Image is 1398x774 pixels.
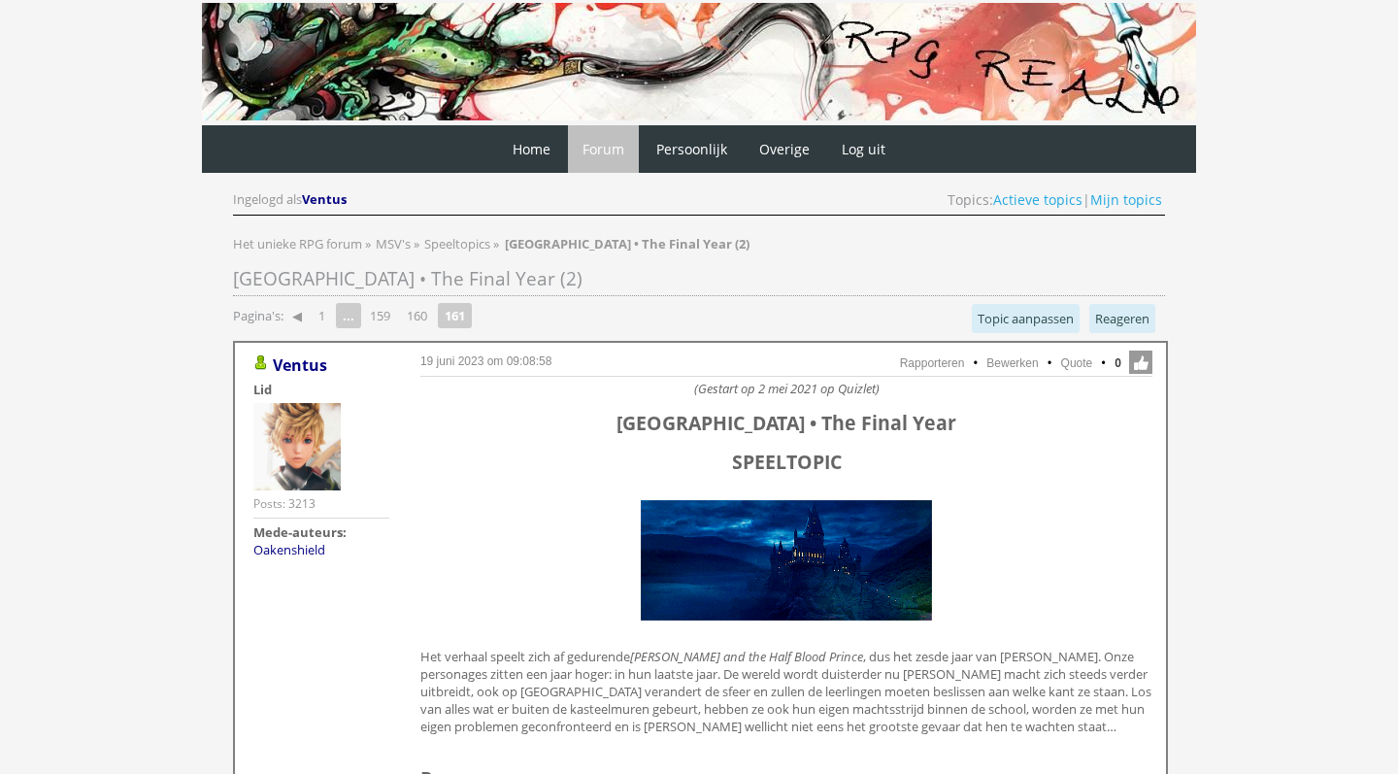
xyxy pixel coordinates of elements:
a: ◀ [284,302,310,329]
a: Actieve topics [993,190,1082,209]
a: Mijn topics [1090,190,1162,209]
strong: 161 [438,303,472,328]
a: Ventus [302,190,349,208]
span: Pagina's: [233,307,283,325]
a: Home [498,125,565,173]
a: 159 [362,302,398,329]
span: MSV's [376,235,411,252]
strong: [GEOGRAPHIC_DATA] • The Final Year (2) [505,235,749,252]
span: Topics: | [948,190,1162,209]
a: Het unieke RPG forum [233,235,365,252]
span: Speeltopics [424,235,490,252]
img: RPG Realm - Banner [202,3,1196,120]
span: 0 [1115,354,1121,372]
img: Gebruiker is online [253,355,269,371]
span: [GEOGRAPHIC_DATA] • The Final Year (2) [233,266,582,291]
span: [GEOGRAPHIC_DATA] • The Final Year SPEELTOPIC [616,410,956,475]
span: » [365,235,371,252]
a: Speeltopics [424,235,493,252]
a: Oakenshield [253,541,325,558]
a: 1 [311,302,333,329]
a: Ventus [273,354,327,376]
i: (Gestart op 2 mei 2021 op Quizlet) [694,380,880,397]
div: Posts: 3213 [253,495,316,512]
div: Ingelogd als [233,190,349,209]
img: giphy.gif [636,495,937,625]
span: ... [336,303,361,328]
a: 160 [399,302,435,329]
a: Topic aanpassen [972,304,1080,333]
div: Lid [253,381,389,398]
img: Ventus [253,403,341,490]
a: Rapporteren [900,356,965,370]
span: Ventus [302,190,347,208]
span: » [493,235,499,252]
a: Overige [745,125,824,173]
a: Forum [568,125,639,173]
a: MSV's [376,235,414,252]
a: Reageren [1089,304,1155,333]
strong: Mede-auteurs: [253,523,347,541]
span: Het unieke RPG forum [233,235,362,252]
a: Bewerken [986,356,1038,370]
span: » [414,235,419,252]
a: Persoonlijk [642,125,742,173]
a: 19 juni 2023 om 09:08:58 [420,354,551,368]
a: Quote [1061,356,1093,370]
i: [PERSON_NAME] and the Half Blood Prince [630,648,863,665]
a: Log uit [827,125,900,173]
